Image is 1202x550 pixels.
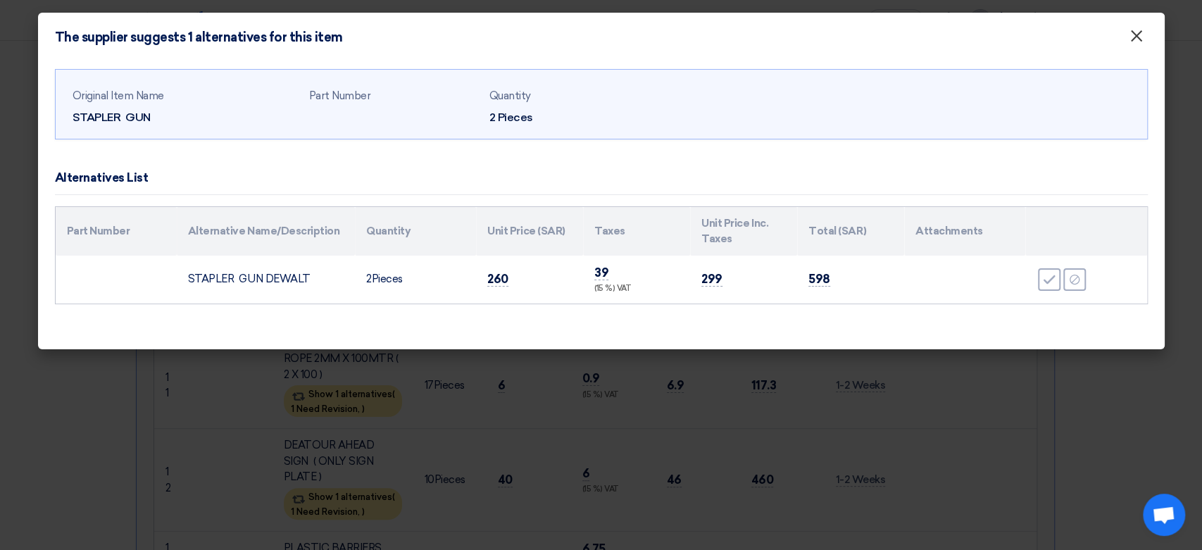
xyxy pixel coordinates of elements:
[1143,494,1185,536] a: Open chat
[904,207,1025,256] th: Attachments
[177,256,355,304] td: STAPLER GUN DEWALT
[476,207,583,256] th: Unit Price (SAR)
[1129,25,1144,54] span: ×
[489,88,658,104] div: Quantity
[56,207,177,256] th: Part Number
[583,207,690,256] th: Taxes
[797,207,904,256] th: Total (SAR)
[487,272,508,287] span: 260
[73,88,298,104] div: Original Item Name
[594,265,608,280] span: 39
[366,273,372,285] span: 2
[489,109,658,126] div: 2 Pieces
[690,207,797,256] th: Unit Price Inc. Taxes
[808,272,830,287] span: 598
[355,207,476,256] th: Quantity
[594,283,679,295] div: (15 %) VAT
[701,272,722,287] span: 299
[73,109,298,126] div: STAPLER GUN
[55,169,149,187] div: Alternatives List
[309,88,478,104] div: Part Number
[355,256,476,304] td: Pieces
[1118,23,1155,51] button: Close
[55,30,343,45] h4: The supplier suggests 1 alternatives for this item
[177,207,355,256] th: Alternative Name/Description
